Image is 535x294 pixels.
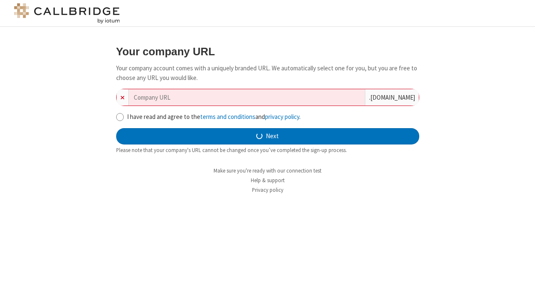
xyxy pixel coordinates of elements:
[127,112,419,122] label: I have read and agree to the and .
[116,146,419,154] div: Please note that your company's URL cannot be changed once you’ve completed the sign-up process.
[116,46,419,57] h3: Your company URL
[116,64,419,83] p: Your company account comes with a uniquely branded URL. We automatically select one for you, but ...
[200,113,255,121] a: terms and conditions
[13,3,121,23] img: logo@2x.png
[214,167,321,174] a: Make sure you're ready with our connection test
[129,89,365,106] input: Company URL
[265,113,299,121] a: privacy policy
[365,89,419,106] div: . [DOMAIN_NAME]
[266,132,279,141] span: Next
[252,186,283,193] a: Privacy policy
[116,128,419,145] button: Next
[251,177,285,184] a: Help & support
